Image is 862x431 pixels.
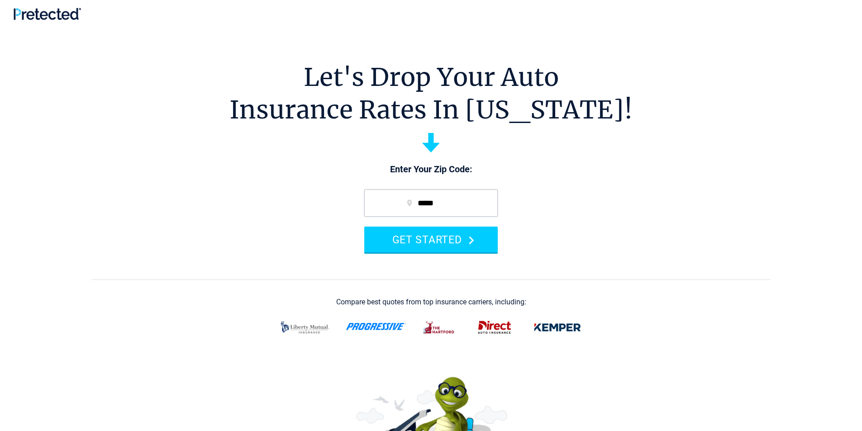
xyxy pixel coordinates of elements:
[528,316,587,339] img: kemper
[275,316,335,339] img: liberty
[336,298,526,306] div: Compare best quotes from top insurance carriers, including:
[417,316,462,339] img: thehartford
[364,189,498,217] input: zip code
[229,61,633,126] h1: Let's Drop Your Auto Insurance Rates In [US_STATE]!
[346,323,406,330] img: progressive
[364,227,498,252] button: GET STARTED
[14,8,81,20] img: Pretected Logo
[355,163,507,176] p: Enter Your Zip Code:
[472,316,517,339] img: direct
